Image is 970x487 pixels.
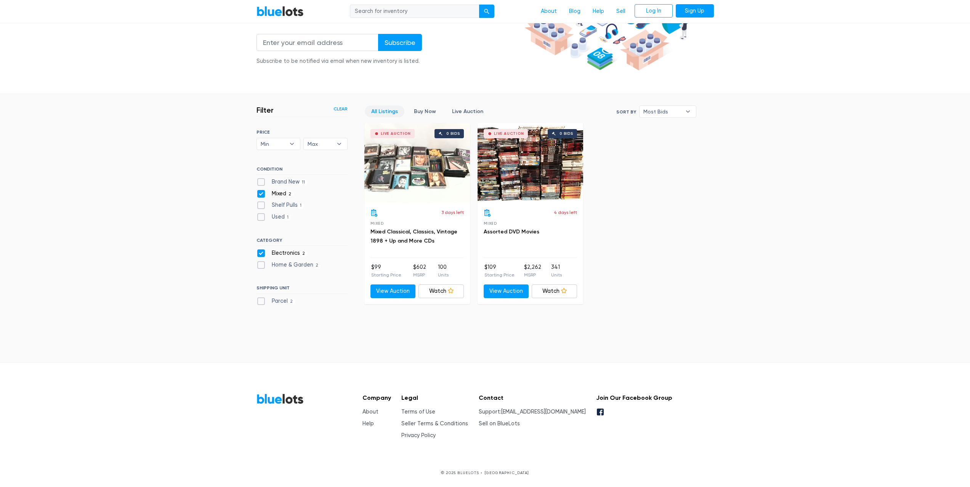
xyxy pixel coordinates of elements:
[484,271,515,278] p: Starting Price
[401,432,436,439] a: Privacy Policy
[401,420,468,427] a: Seller Terms & Conditions
[285,214,291,220] span: 1
[610,4,632,19] a: Sell
[479,394,586,401] h5: Contact
[484,228,539,235] a: Assorted DVD Movies
[350,5,479,18] input: Search for inventory
[494,132,524,136] div: Live Auction
[407,105,443,117] a: Buy Now
[257,166,348,175] h6: CONDITION
[381,132,411,136] div: Live Auction
[284,138,300,150] b: ▾
[300,179,308,185] span: 11
[587,4,610,19] a: Help
[261,138,286,150] span: Min
[560,132,573,136] div: 0 bids
[401,409,435,415] a: Terms of Use
[680,106,696,117] b: ▾
[596,394,672,401] h5: Join Our Facebook Group
[479,420,520,427] a: Sell on BlueLots
[554,209,577,216] p: 4 days left
[364,123,470,203] a: Live Auction 0 bids
[298,203,304,209] span: 1
[371,263,401,278] li: $99
[257,34,378,51] input: Enter your email address
[257,57,422,65] div: Subscribe to be notified via email when new inventory is listed.
[257,393,304,404] a: BlueLots
[257,178,308,186] label: Brand New
[418,284,464,298] a: Watch
[551,263,562,278] li: 341
[257,105,274,115] h3: Filter
[370,221,384,225] span: Mixed
[524,271,541,278] p: MSRP
[286,191,294,197] span: 2
[257,201,304,209] label: Shelf Pulls
[288,299,295,305] span: 2
[257,261,321,269] label: Home & Garden
[257,238,348,246] h6: CATEGORY
[478,123,583,203] a: Live Auction 0 bids
[300,251,308,257] span: 2
[524,263,541,278] li: $2,262
[643,106,681,117] span: Most Bids
[438,263,449,278] li: 100
[313,262,321,268] span: 2
[333,105,348,112] a: Clear
[362,409,378,415] a: About
[370,228,457,244] a: Mixed Classical, Classics, Vintage 1898 + Up and More CDs
[484,221,497,225] span: Mixed
[308,138,333,150] span: Max
[413,271,426,278] p: MSRP
[479,408,586,416] li: Support:
[378,34,422,51] input: Subscribe
[365,105,404,117] a: All Listings
[446,132,460,136] div: 0 bids
[501,409,586,415] a: [EMAIL_ADDRESS][DOMAIN_NAME]
[257,285,348,294] h6: SHIPPING UNIT
[401,394,468,401] h5: Legal
[371,271,401,278] p: Starting Price
[257,297,295,305] label: Parcel
[331,138,347,150] b: ▾
[413,263,426,278] li: $602
[563,4,587,19] a: Blog
[257,6,304,17] a: BlueLots
[551,271,562,278] p: Units
[635,4,673,18] a: Log In
[362,394,391,401] h5: Company
[257,249,308,257] label: Electronics
[257,190,294,198] label: Mixed
[370,284,416,298] a: View Auction
[257,213,291,221] label: Used
[676,4,714,18] a: Sign Up
[616,109,636,115] label: Sort By
[257,470,714,476] p: © 2025 BLUELOTS • [GEOGRAPHIC_DATA]
[257,129,348,135] h6: PRICE
[484,263,515,278] li: $109
[532,284,577,298] a: Watch
[362,420,374,427] a: Help
[438,271,449,278] p: Units
[446,105,490,117] a: Live Auction
[535,4,563,19] a: About
[441,209,464,216] p: 3 days left
[484,284,529,298] a: View Auction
